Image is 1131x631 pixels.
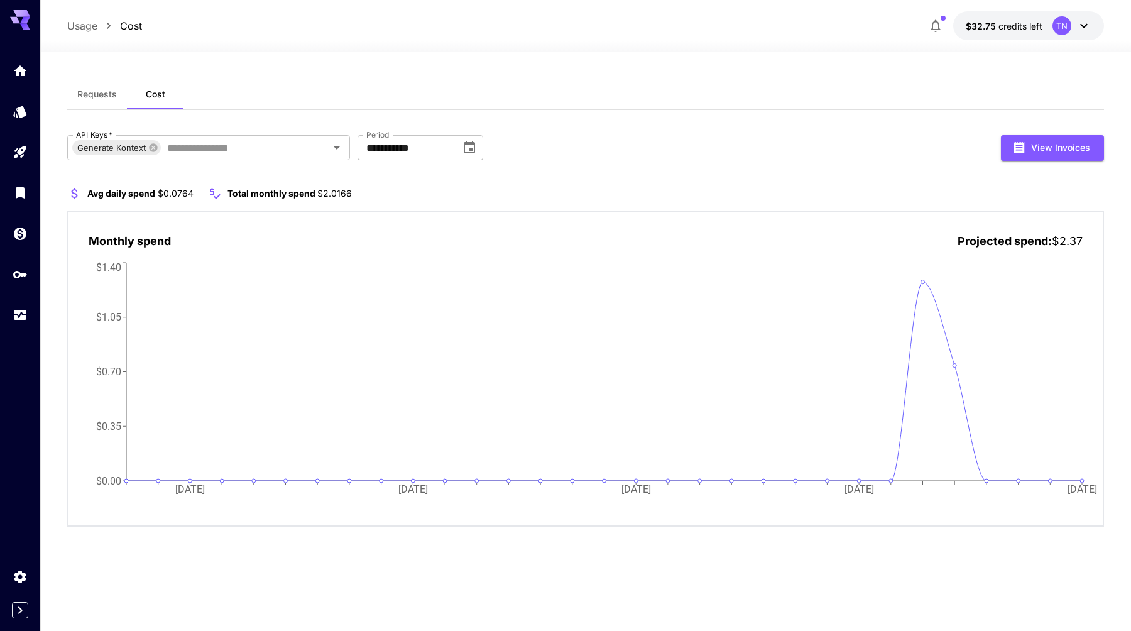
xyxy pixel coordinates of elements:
label: Period [366,129,390,140]
a: Cost [120,18,142,33]
tspan: [DATE] [175,483,205,495]
div: TN [1052,16,1071,35]
div: Wallet [13,226,28,241]
div: Models [13,104,28,119]
tspan: $0.70 [96,366,121,378]
button: Expand sidebar [12,602,28,618]
tspan: $0.35 [96,420,121,432]
div: $32.74761 [966,19,1042,33]
span: Total monthly spend [227,188,315,199]
tspan: $0.00 [96,475,121,486]
span: Projected spend: [958,234,1052,248]
button: $32.74761TN [953,11,1104,40]
a: View Invoices [1001,141,1104,153]
div: API Keys [13,266,28,282]
span: Requests [77,89,117,100]
span: $0.0764 [158,188,194,199]
tspan: $1.05 [96,311,121,323]
span: $32.75 [966,21,998,31]
nav: breadcrumb [67,18,142,33]
button: Choose date, selected date is Aug 1, 2025 [457,135,482,160]
a: Usage [67,18,97,33]
tspan: [DATE] [621,483,651,495]
span: $2.0166 [317,188,352,199]
span: Cost [146,89,165,100]
div: Settings [13,569,28,584]
div: Playground [13,145,28,160]
span: $2.37 [1052,234,1083,248]
tspan: [DATE] [398,483,428,495]
button: View Invoices [1001,135,1104,161]
tspan: [DATE] [844,483,874,495]
span: credits left [998,21,1042,31]
tspan: [DATE] [1068,483,1097,495]
div: Usage [13,307,28,323]
button: Open [328,139,346,156]
div: Home [13,63,28,79]
label: API Keys [76,129,112,140]
div: Library [13,185,28,200]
